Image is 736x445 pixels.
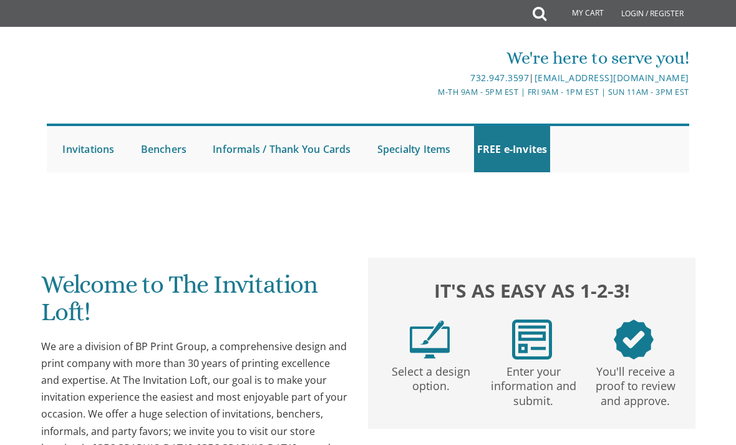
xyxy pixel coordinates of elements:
p: Enter your information and submit. [485,359,582,408]
a: Informals / Thank You Cards [210,126,354,172]
div: M-Th 9am - 5pm EST | Fri 9am - 1pm EST | Sun 11am - 3pm EST [261,86,689,99]
img: step1.png [410,320,450,359]
div: | [261,71,689,86]
a: Invitations [59,126,117,172]
p: You'll receive a proof to review and approve. [587,359,684,408]
a: [EMAIL_ADDRESS][DOMAIN_NAME] [535,72,689,84]
img: step3.png [614,320,654,359]
h1: Welcome to The Invitation Loft! [41,271,347,335]
a: Specialty Items [374,126,454,172]
h2: It's as easy as 1-2-3! [379,277,685,304]
a: 732.947.3597 [470,72,529,84]
a: Benchers [138,126,190,172]
div: We're here to serve you! [261,46,689,71]
p: Select a design option. [383,359,480,394]
a: FREE e-Invites [474,126,551,172]
a: My Cart [545,1,613,26]
img: step2.png [512,320,552,359]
